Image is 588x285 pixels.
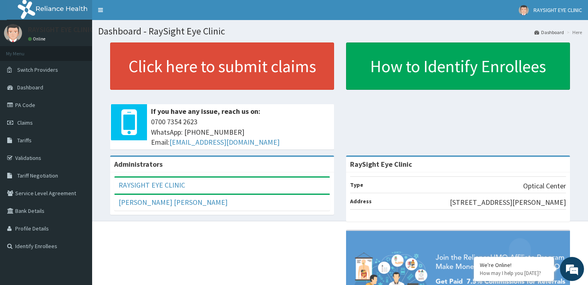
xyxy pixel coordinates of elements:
p: [STREET_ADDRESS][PERSON_NAME] [450,197,566,208]
li: Here [565,29,582,36]
div: We're Online! [480,261,548,269]
b: If you have any issue, reach us on: [151,107,260,116]
p: Optical Center [523,181,566,191]
span: Tariff Negotiation [17,172,58,179]
h1: Dashboard - RaySight Eye Clinic [98,26,582,36]
a: Online [28,36,47,42]
b: Address [350,198,372,205]
strong: RaySight Eye Clinic [350,160,412,169]
b: Administrators [114,160,163,169]
span: Claims [17,119,33,126]
a: Dashboard [534,29,564,36]
span: Tariffs [17,137,32,144]
p: RAYSIGHT EYE CLINIC [28,26,94,33]
img: User Image [4,24,22,42]
p: How may I help you today? [480,270,548,277]
span: RAYSIGHT EYE CLINIC [534,6,582,14]
span: 0700 7354 2623 WhatsApp: [PHONE_NUMBER] Email: [151,117,330,148]
span: Dashboard [17,84,43,91]
a: [PERSON_NAME] [PERSON_NAME] [119,198,228,207]
b: Type [350,181,363,188]
span: Switch Providers [17,66,58,73]
a: RAYSIGHT EYE CLINIC [119,180,185,190]
a: [EMAIL_ADDRESS][DOMAIN_NAME] [169,137,280,147]
img: User Image [519,5,529,15]
a: How to Identify Enrollees [346,42,570,90]
a: Click here to submit claims [110,42,334,90]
